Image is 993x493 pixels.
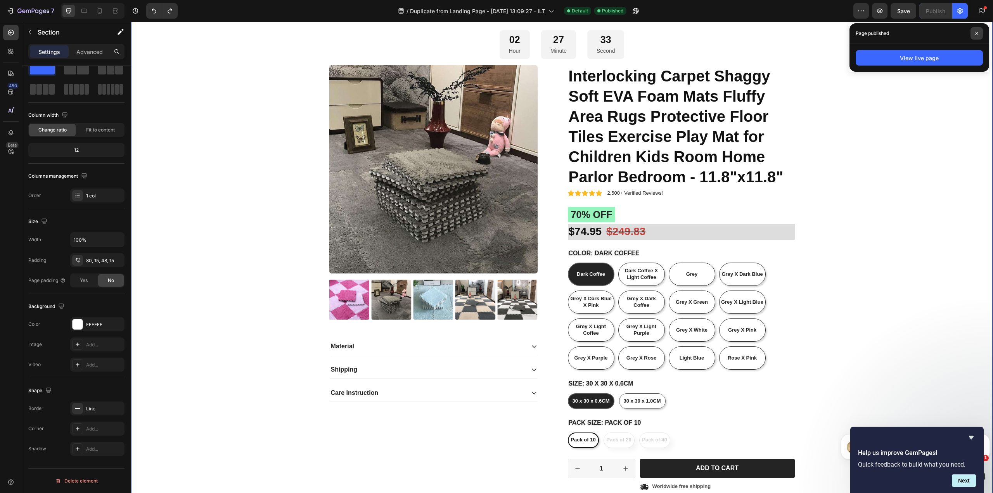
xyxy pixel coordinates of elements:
div: Add... [86,362,123,368]
div: Beta [6,142,19,148]
span: 1 [983,455,989,461]
div: Video [28,361,41,368]
p: Advanced [76,48,103,56]
p: Care instruction [200,367,248,375]
p: Shipping [200,344,227,352]
div: Publish [926,7,945,15]
div: Delete element [55,476,98,486]
span: / [407,7,408,15]
div: 12 [30,145,123,156]
span: Rose X Pink [597,333,626,339]
span: Grey X Pink [597,305,626,311]
span: Duplicate from Landing Page - [DATE] 13:09:27 - ILT [410,7,545,15]
img: Interlocking Carpet Shaggy Soft EVA Foam Mats Fluffy Area Rugs Protective Floor Tiles Exercise Pl... [325,258,365,298]
img: Interlocking Carpet Shaggy Soft EVA Foam Mats Fluffy Area Rugs Protective Floor Tiles Exercise Pl... [199,43,407,252]
div: Border [28,405,43,412]
div: FFFFFF [86,321,123,328]
span: Change ratio [38,126,67,133]
div: Padding [28,257,46,264]
span: Fit to content [86,126,115,133]
span: No [108,277,114,284]
iframe: Intercom notifications message [838,418,993,472]
div: 1 col [86,192,123,199]
div: Add... [86,341,123,348]
div: Shape [28,386,53,396]
p: Settings [38,48,60,56]
span: Grey [555,249,567,255]
p: Hour [378,24,390,34]
div: Help us improve GemPages! [858,433,976,487]
pre: 70% off [437,185,485,201]
div: Background [28,301,66,312]
span: Default [572,7,588,14]
span: Grey X Dark Coffee [496,274,525,286]
img: Interlocking Carpet Shaggy Soft EVA Foam Mats Fluffy Area Rugs Protective Floor Tiles Exercise Pl... [240,258,280,298]
button: increment [486,438,504,456]
h2: Help us improve GemPages! [858,448,976,458]
input: Auto [71,233,124,247]
span: 30 x 30 x 0.6CM [441,376,479,382]
div: Add... [86,446,123,453]
p: Minute [420,24,436,34]
div: Size [28,216,49,227]
div: Page padding [28,277,66,284]
div: Column width [28,110,69,121]
legend: Pack Size: Pack of 10 [437,396,511,406]
p: Worldwide free shipping [522,462,580,468]
p: Quick feedback to build what you need. [858,461,976,468]
span: Light Blue [549,333,574,339]
div: Shadow [28,445,46,452]
div: Order [28,192,41,199]
span: Grey X White [545,305,577,311]
div: View live page [900,54,939,62]
p: 2,500+ Verified Reviews! [477,168,532,175]
div: Line [86,405,123,412]
span: Grey X Green [545,277,577,283]
div: 27 [420,12,436,24]
span: Grey X Light Coffee [445,302,475,314]
button: decrement [438,438,456,456]
button: Publish [919,3,952,19]
span: Dark Coffee [446,249,474,255]
span: Yes [80,277,88,284]
button: Delete element [28,475,125,487]
button: Next question [952,474,976,487]
p: Section [38,28,101,37]
button: Save [891,3,916,19]
span: Grey X Light Blue [590,277,633,283]
div: Image [28,341,42,348]
div: Width [28,236,41,243]
button: View live page [856,50,983,66]
div: 80, 15, 48, 15 [86,257,123,264]
div: Corner [28,425,44,432]
span: Grey X Light Purple [496,302,526,314]
button: Hide survey [967,433,976,442]
div: $74.95 [437,202,472,218]
span: 30 x 30 x 1.0CM [493,376,530,382]
div: 450 [7,83,19,89]
span: Grey X Rose [496,333,526,339]
span: Grey X Purple [444,333,477,339]
input: quantity [456,438,486,456]
div: $249.83 [475,202,516,218]
span: Pack of 10 [440,415,465,421]
img: Interlocking Carpet Shaggy Soft EVA Foam Mats Fluffy Area Rugs Protective Floor Tiles Exercise Pl... [367,258,407,298]
legend: Size: 30 x 30 x 0.6CM [437,357,503,367]
div: Add to cart [565,443,608,451]
div: Columns management [28,171,89,182]
p: Page published [856,29,889,37]
span: Grey X Dark Blue X Pink [439,274,481,286]
button: 7 [3,3,58,19]
img: Interlocking Carpet Shaggy Soft EVA Foam Mats Fluffy Area Rugs Protective Floor Tiles Exercise Pl... [282,258,322,298]
legend: Color: Dark Coffee [437,227,510,237]
span: Published [602,7,623,14]
div: 33 [466,12,484,24]
span: Dark Coffee X Light Coffee [494,246,527,258]
div: Color [28,321,40,328]
iframe: To enrich screen reader interactions, please activate Accessibility in Grammarly extension settings [131,22,993,493]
